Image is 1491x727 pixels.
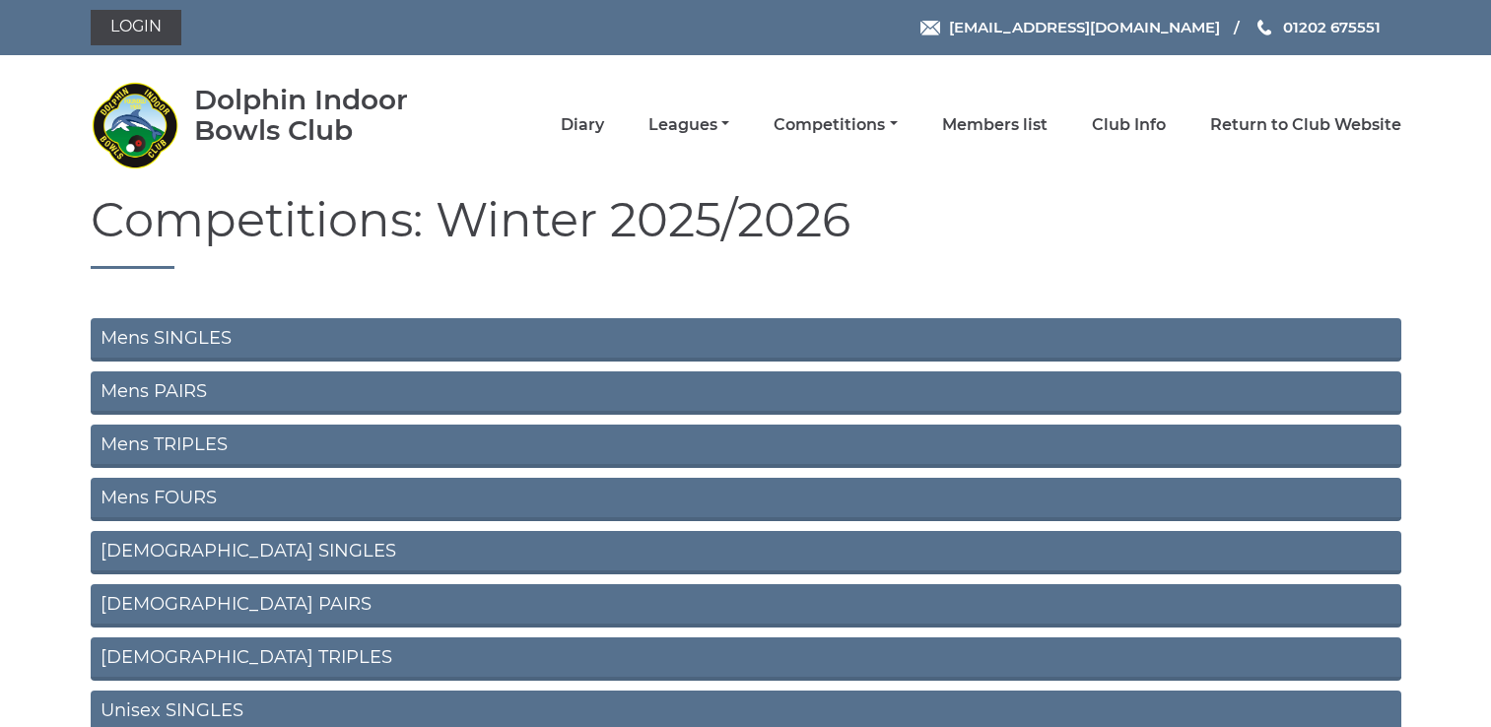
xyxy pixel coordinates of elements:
img: Phone us [1257,20,1271,35]
h1: Competitions: Winter 2025/2026 [91,194,1401,269]
img: Dolphin Indoor Bowls Club [91,81,179,169]
a: Competitions [774,114,897,136]
a: Diary [561,114,604,136]
a: Club Info [1092,114,1166,136]
a: [DEMOGRAPHIC_DATA] SINGLES [91,531,1401,574]
a: [DEMOGRAPHIC_DATA] PAIRS [91,584,1401,628]
a: Mens TRIPLES [91,425,1401,468]
img: Email [920,21,940,35]
a: Mens SINGLES [91,318,1401,362]
a: Login [91,10,181,45]
a: Phone us 01202 675551 [1254,16,1381,38]
a: Return to Club Website [1210,114,1401,136]
a: Members list [942,114,1048,136]
span: 01202 675551 [1283,18,1381,36]
div: Dolphin Indoor Bowls Club [194,85,465,146]
span: [EMAIL_ADDRESS][DOMAIN_NAME] [949,18,1220,36]
a: Mens FOURS [91,478,1401,521]
a: Mens PAIRS [91,371,1401,415]
a: Email [EMAIL_ADDRESS][DOMAIN_NAME] [920,16,1220,38]
a: [DEMOGRAPHIC_DATA] TRIPLES [91,637,1401,681]
a: Leagues [648,114,729,136]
